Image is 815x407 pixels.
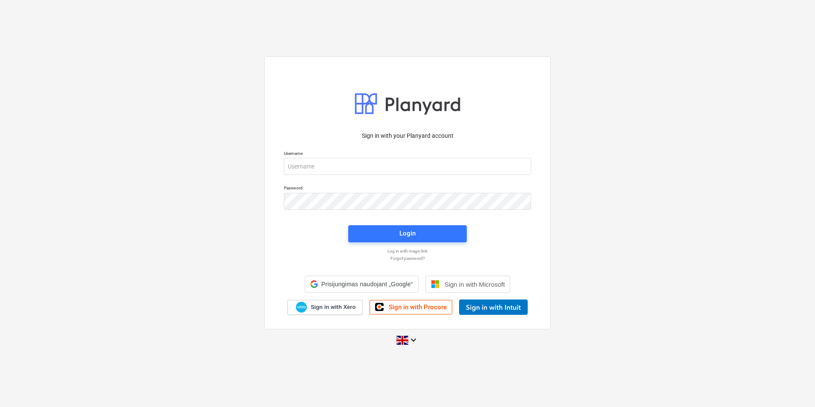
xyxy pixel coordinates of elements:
[284,131,531,140] p: Sign in with your Planyard account
[321,281,413,288] span: Prisijungimas naudojant „Google“
[431,280,439,288] img: Microsoft logo
[408,335,419,345] i: keyboard_arrow_down
[305,276,419,293] div: Prisijungimas naudojant „Google“
[284,151,531,158] p: Username
[348,225,467,242] button: Login
[280,256,535,261] a: Forgot password?
[284,185,531,192] p: Password
[445,281,505,288] span: Sign in with Microsoft
[280,248,535,254] a: Log in with magic link
[399,228,416,239] div: Login
[311,303,355,311] span: Sign in with Xero
[296,302,307,313] img: Xero logo
[287,300,363,315] a: Sign in with Xero
[389,303,447,311] span: Sign in with Procore
[370,300,452,314] a: Sign in with Procore
[284,158,531,175] input: Username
